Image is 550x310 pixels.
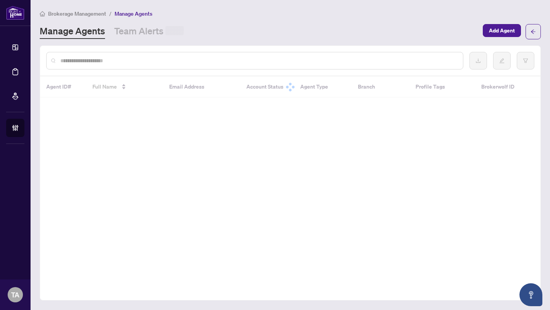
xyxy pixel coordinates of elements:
[48,10,106,17] span: Brokerage Management
[531,29,536,34] span: arrow-left
[40,25,105,39] a: Manage Agents
[483,24,521,37] button: Add Agent
[493,52,511,69] button: edit
[489,24,515,37] span: Add Agent
[517,52,534,69] button: filter
[469,52,487,69] button: download
[40,11,45,16] span: home
[114,25,184,39] a: Team Alerts
[519,283,542,306] button: Open asap
[115,10,152,17] span: Manage Agents
[109,9,112,18] li: /
[11,289,19,300] span: TA
[6,6,24,20] img: logo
